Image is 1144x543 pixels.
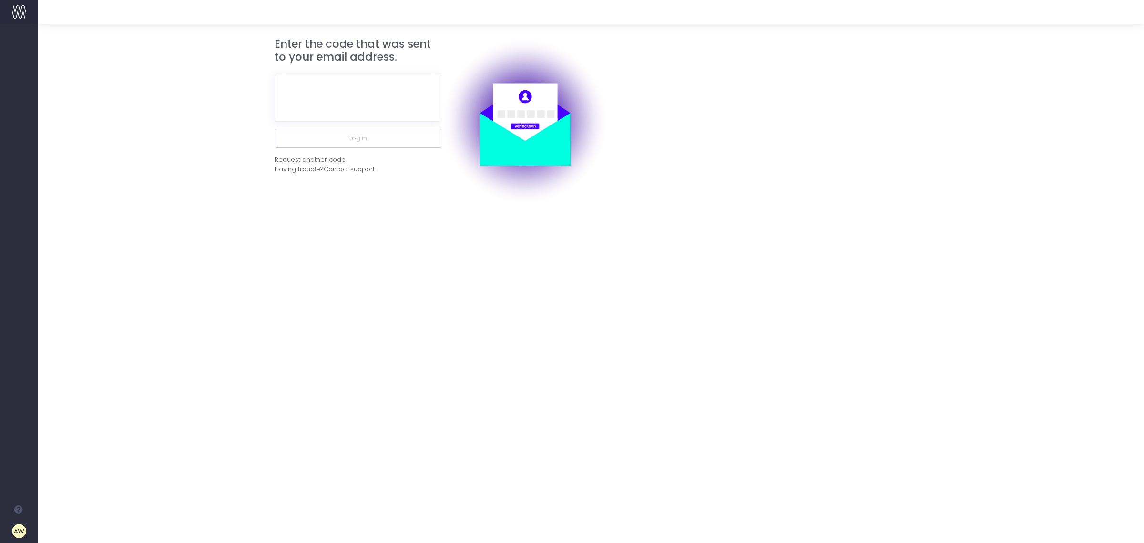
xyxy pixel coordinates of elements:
[324,165,375,174] span: Contact support
[275,155,346,165] div: Request another code
[441,38,608,205] img: auth.png
[275,165,441,174] div: Having trouble?
[12,524,26,538] img: images/default_profile_image.png
[275,38,441,64] h3: Enter the code that was sent to your email address.
[275,129,441,148] button: Log in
